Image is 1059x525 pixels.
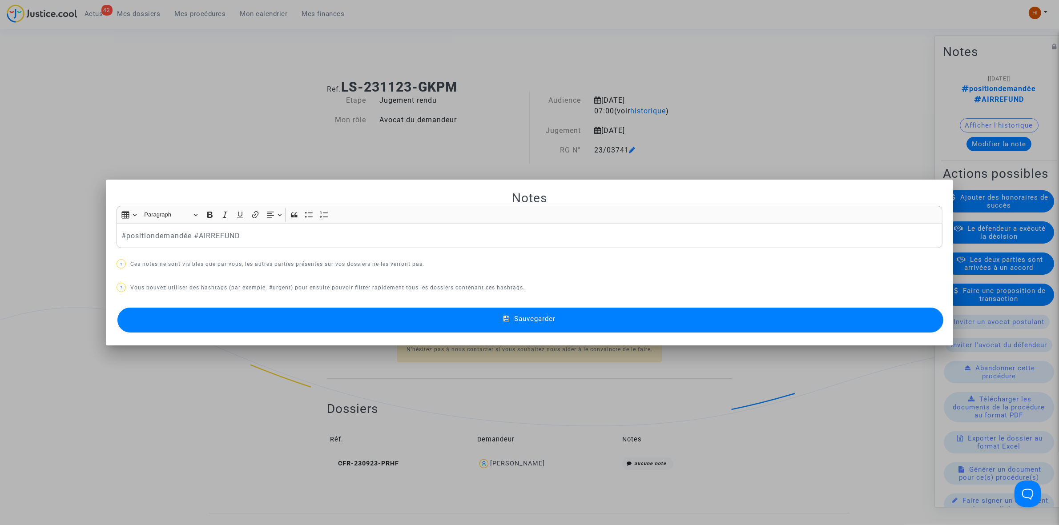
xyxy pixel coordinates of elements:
button: Paragraph [141,208,202,222]
span: ? [120,262,123,267]
div: Rich Text Editor, main [117,224,942,248]
p: Ces notes ne sont visibles que par vous, les autres parties présentes sur vos dossiers ne les ver... [117,259,942,270]
span: Paragraph [144,209,190,220]
p: #positiondemandée #AIRREFUND [121,230,938,241]
span: ? [120,285,123,290]
iframe: Help Scout Beacon - Open [1015,481,1041,507]
button: Sauvegarder [117,308,943,333]
span: Sauvegarder [514,315,556,323]
p: Vous pouvez utiliser des hashtags (par exemple: #urgent) pour ensuite pouvoir filtrer rapidement ... [117,282,942,293]
h2: Notes [117,190,942,206]
div: Editor toolbar [117,206,942,223]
